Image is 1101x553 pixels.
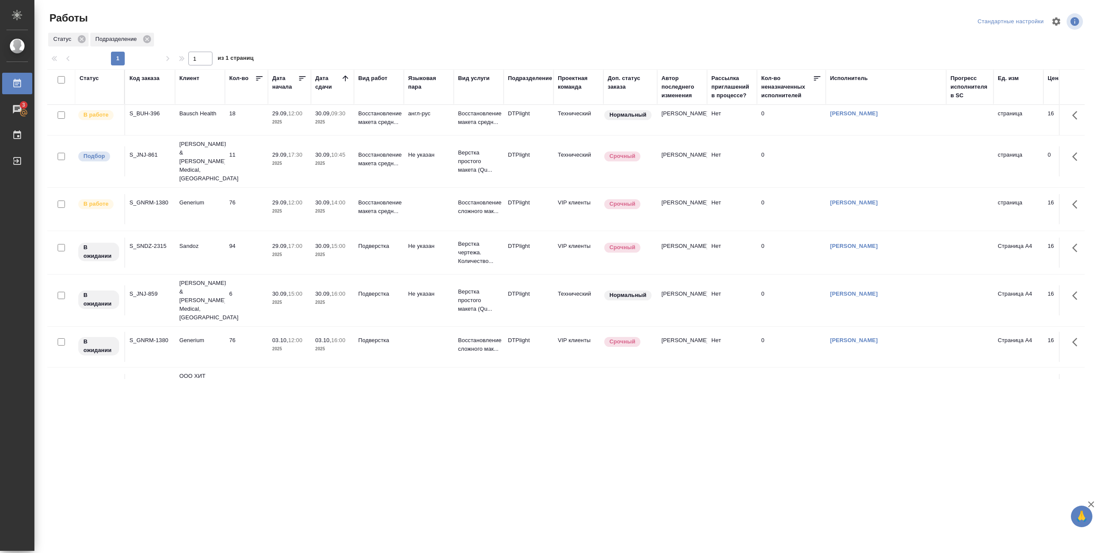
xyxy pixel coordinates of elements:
td: DTPlight [504,238,554,268]
p: 16:00 [331,290,345,297]
td: страница [993,194,1043,224]
td: Нет [707,238,757,268]
td: [PERSON_NAME] [657,374,707,404]
p: Срочный [609,337,635,346]
td: Не указан [404,238,454,268]
span: Настроить таблицу [1046,11,1067,32]
p: 29.09, [272,199,288,206]
p: Нормальный [609,291,646,300]
td: Страница А4 [993,332,1043,362]
td: DTPlight [504,332,554,362]
button: Здесь прячутся важные кнопки [1067,105,1088,126]
div: Исполнитель выполняет работу [77,198,120,210]
div: Языковая пара [408,74,449,91]
td: рус-исп [404,374,454,404]
button: Здесь прячутся важные кнопки [1067,194,1088,215]
p: Срочный [609,243,635,252]
div: Автор последнего изменения [661,74,703,100]
p: Generium [179,336,221,345]
button: Здесь прячутся важные кнопки [1067,238,1088,258]
a: 3 [2,99,32,120]
p: [PERSON_NAME] & [PERSON_NAME] Medical, [GEOGRAPHIC_DATA] [179,279,221,322]
td: DTPlight [504,146,554,176]
div: Исполнитель назначен, приступать к работе пока рано [77,336,120,356]
div: Кол-во неназначенных исполнителей [761,74,813,100]
td: Страница А4 [993,374,1043,404]
p: 2025 [315,250,350,259]
p: Восстановление сложного мак... [458,336,499,353]
button: Здесь прячутся важные кнопки [1067,332,1088,352]
p: 15:00 [331,243,345,249]
p: 14:00 [331,199,345,206]
td: DTPlight [504,374,554,404]
div: split button [975,15,1046,28]
p: В работе [83,200,108,208]
td: Нет [707,146,757,176]
p: 16:00 [331,337,345,343]
p: 30.09, [315,199,331,206]
p: 2025 [315,159,350,168]
td: VIP клиенты [554,238,603,268]
p: 2025 [272,207,307,216]
p: Generium [179,198,221,207]
td: страница [993,146,1043,176]
div: Проектная команда [558,74,599,91]
td: 94 [225,238,268,268]
td: 16 [1043,285,1086,315]
td: Нет [707,332,757,362]
p: 2025 [272,250,307,259]
td: [PERSON_NAME] [657,238,707,268]
p: 09:30 [331,110,345,117]
p: Верстка чертежа. Количество... [458,240,499,266]
td: 18 [225,105,268,135]
p: Восстановление сложного мак... [458,378,499,395]
p: 2025 [272,345,307,353]
div: Вид услуги [458,74,490,83]
td: 16 [1043,194,1086,224]
td: [PERSON_NAME] [657,332,707,362]
td: Не указан [404,146,454,176]
div: S_JNJ-859 [129,290,171,298]
td: 11 [225,146,268,176]
p: Восстановление макета средн... [458,109,499,127]
p: Подбор [83,152,105,161]
p: Подверстка [358,290,400,298]
p: Восстановление макета средн... [358,109,400,127]
p: Восстановление сложного мак... [458,198,499,216]
p: 17:00 [288,243,302,249]
div: Цена [1048,74,1062,83]
div: Клиент [179,74,199,83]
div: Подразделение [90,33,154,46]
p: 29.09, [272,151,288,158]
div: Подразделение [508,74,552,83]
td: 16 [1043,238,1086,268]
td: 76 [225,332,268,362]
td: Технический [554,105,603,135]
td: Технический [554,374,603,404]
div: Ед. изм [998,74,1019,83]
p: Подразделение [95,35,140,43]
p: Восстановление макета средн... [358,198,400,216]
p: 2025 [272,118,307,127]
p: 15:00 [288,290,302,297]
a: [PERSON_NAME] [830,337,878,343]
p: 30.09, [272,290,288,297]
td: 0 [757,194,826,224]
p: 30.09, [315,290,331,297]
a: [PERSON_NAME] [830,243,878,249]
td: 16 [1043,332,1086,362]
div: Исполнитель выполняет работу [77,109,120,121]
td: Страница А4 [993,285,1043,315]
div: Исполнитель назначен, приступать к работе пока рано [77,290,120,310]
div: S_XM-4 [129,378,171,387]
p: [PERSON_NAME] & [PERSON_NAME] Medical, [GEOGRAPHIC_DATA] [179,140,221,183]
p: 2025 [315,345,350,353]
div: Вид работ [358,74,388,83]
p: 30.09, [315,110,331,117]
td: 0 [757,105,826,135]
p: 29.09, [272,243,288,249]
span: из 1 страниц [218,53,254,65]
div: Кол-во [229,74,249,83]
td: 0 [1043,146,1086,176]
p: ООО ХИТ МОТОРЗ РУС (ИНН 9723160500) [179,372,221,406]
